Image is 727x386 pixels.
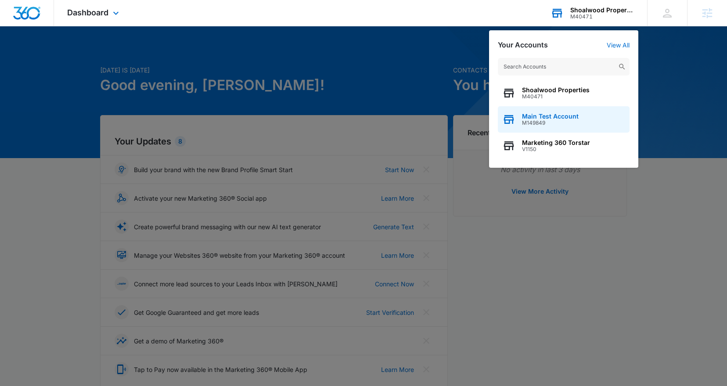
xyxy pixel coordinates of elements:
[522,94,590,100] span: M40471
[498,106,630,133] button: Main Test AccountM149849
[67,8,108,17] span: Dashboard
[607,41,630,49] a: View All
[522,139,590,146] span: Marketing 360 Torstar
[522,113,579,120] span: Main Test Account
[570,14,634,20] div: account id
[498,133,630,159] button: Marketing 360 TorstarV1150
[498,58,630,76] input: Search Accounts
[522,120,579,126] span: M149849
[570,7,634,14] div: account name
[498,80,630,106] button: Shoalwood PropertiesM40471
[522,146,590,152] span: V1150
[498,41,548,49] h2: Your Accounts
[522,87,590,94] span: Shoalwood Properties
